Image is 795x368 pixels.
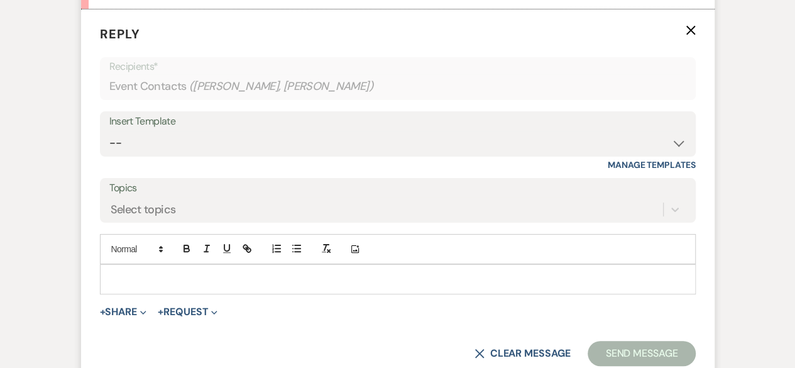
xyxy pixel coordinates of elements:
[109,113,686,131] div: Insert Template
[158,307,163,317] span: +
[111,201,176,218] div: Select topics
[100,307,147,317] button: Share
[608,159,696,170] a: Manage Templates
[100,307,106,317] span: +
[474,348,570,359] button: Clear message
[100,26,140,42] span: Reply
[158,307,217,317] button: Request
[109,74,686,99] div: Event Contacts
[588,341,695,366] button: Send Message
[189,78,374,95] span: ( [PERSON_NAME], [PERSON_NAME] )
[109,59,686,75] p: Recipients*
[109,179,686,198] label: Topics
